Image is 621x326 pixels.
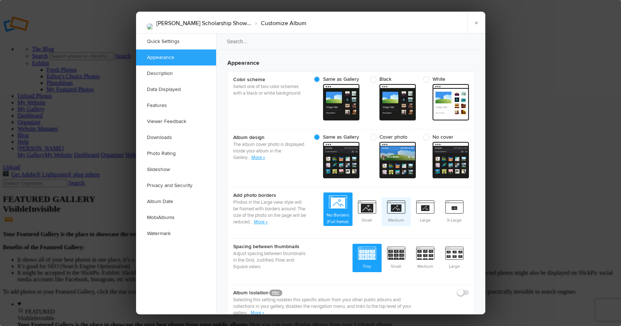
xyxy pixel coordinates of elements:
span: cover From gallery - dark [379,142,416,178]
a: Downloads [136,130,216,146]
b: Album Isolation [233,289,422,297]
span: Small [353,198,382,224]
a: × [467,12,485,33]
a: Album Date [136,194,216,210]
span: cover From gallery - dark [433,142,469,178]
img: Pictures_Available_Soon.jpg [147,24,153,29]
span: Black [370,76,412,83]
b: Spacing between thumbnails [233,243,306,250]
span: Medium [382,198,411,224]
a: Viewer Feedback [136,114,216,130]
span: .. [248,155,251,160]
a: Privacy and Security [136,178,216,194]
span: White [423,76,465,83]
a: Appearance [136,49,216,65]
span: Large [440,244,469,271]
a: Features [136,98,216,114]
a: Photo Rating [136,146,216,162]
a: Description [136,65,216,81]
p: Photos in the Large view style will be framed with borders around. The size of the photo on the p... [233,199,306,225]
p: Adjust spacing between thumbnails in the Grid, Justified, Flow and Square views. [233,250,306,270]
a: Quick Settings [136,33,216,49]
p: Select one of two color schemes with a black or white background. [233,83,306,96]
a: More » [254,219,268,225]
b: Color scheme [233,76,306,83]
b: Album design [233,134,306,141]
span: No Borders (Full frame) [323,192,353,226]
span: ... [250,219,254,225]
p: The album cover photo is displayed inside your album in the Gallery. [233,141,306,161]
span: Large [411,198,440,224]
p: Selecting this setting isolates this specific album from your other public albums and collections... [233,297,422,316]
input: Search... [216,33,486,50]
span: X-Large [440,198,469,224]
a: More » [251,310,264,316]
span: Same as Gallery [314,134,359,140]
span: No cover [423,134,465,140]
span: Small [382,244,411,271]
a: More » [251,155,265,160]
span: Tiny [353,244,382,271]
a: Data Displayed [136,81,216,98]
a: PRO [269,290,282,296]
span: Cover photo [370,134,412,140]
span: Medium [411,244,440,271]
h3: Appearance [227,53,475,67]
li: Customize Album [251,17,306,29]
b: Add photo borders [233,192,306,199]
a: MobiAlbums [136,210,216,226]
a: Watermark [136,226,216,242]
a: Slideshow [136,162,216,178]
span: .. [247,310,251,316]
li: [PERSON_NAME] Scholarship Show 2025 [156,17,251,29]
span: cover From gallery - dark [323,142,359,178]
span: Same as Gallery [314,76,359,83]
